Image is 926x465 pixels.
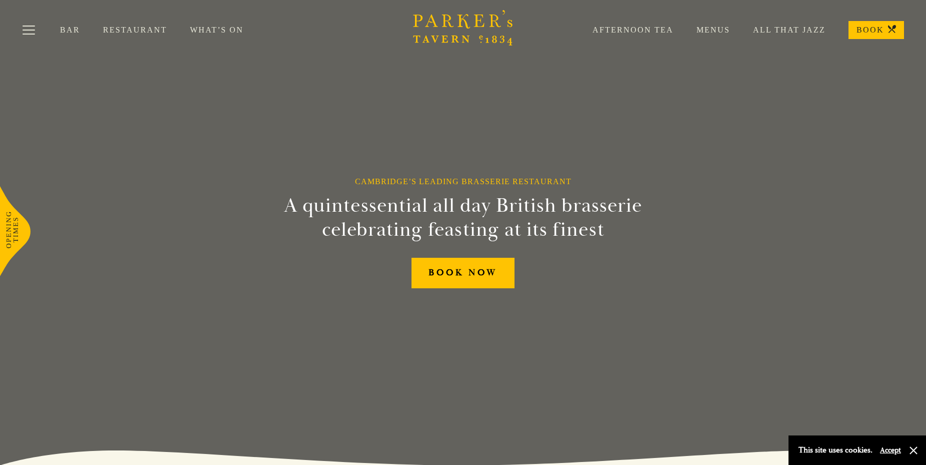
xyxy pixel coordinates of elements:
h2: A quintessential all day British brasserie celebrating feasting at its finest [235,194,691,242]
h1: Cambridge’s Leading Brasserie Restaurant [355,177,571,186]
p: This site uses cookies. [798,443,872,457]
button: Close and accept [908,445,918,455]
a: BOOK NOW [411,258,514,288]
button: Accept [880,445,901,455]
